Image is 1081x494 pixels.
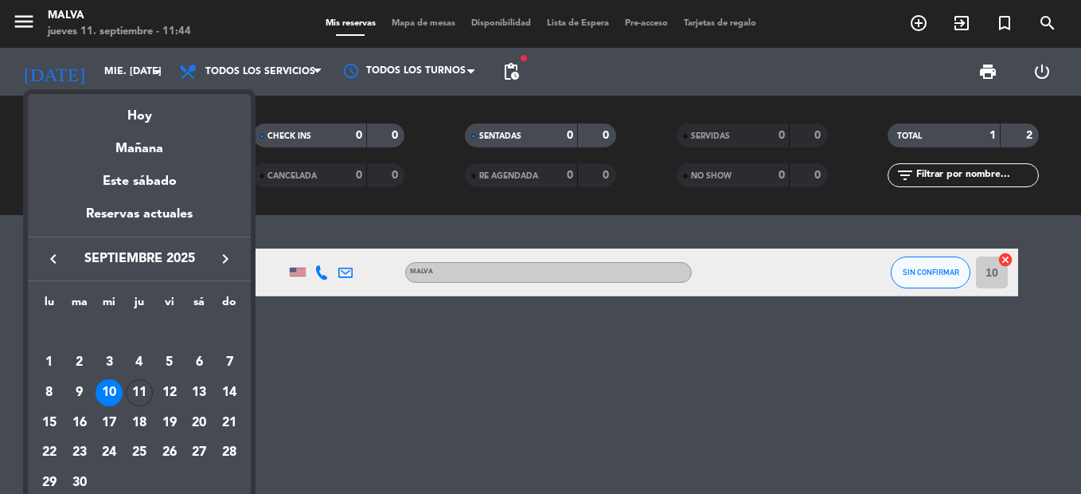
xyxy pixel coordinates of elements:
[96,379,123,406] div: 10
[156,349,183,376] div: 5
[216,349,243,376] div: 7
[156,440,183,467] div: 26
[185,440,213,467] div: 27
[28,127,251,159] div: Mañana
[34,378,64,408] td: 8 de septiembre de 2025
[126,440,153,467] div: 25
[154,408,185,438] td: 19 de septiembre de 2025
[156,410,183,437] div: 19
[211,249,240,269] button: keyboard_arrow_right
[185,348,215,378] td: 6 de septiembre de 2025
[154,438,185,469] td: 26 de septiembre de 2025
[214,378,244,408] td: 14 de septiembre de 2025
[36,349,63,376] div: 1
[64,438,95,469] td: 23 de septiembre de 2025
[39,249,68,269] button: keyboard_arrow_left
[68,249,211,269] span: septiembre 2025
[124,348,154,378] td: 4 de septiembre de 2025
[214,438,244,469] td: 28 de septiembre de 2025
[34,293,64,318] th: lunes
[36,440,63,467] div: 22
[44,249,63,269] i: keyboard_arrow_left
[94,348,124,378] td: 3 de septiembre de 2025
[34,438,64,469] td: 22 de septiembre de 2025
[64,408,95,438] td: 16 de septiembre de 2025
[126,379,153,406] div: 11
[94,378,124,408] td: 10 de septiembre de 2025
[124,438,154,469] td: 25 de septiembre de 2025
[96,440,123,467] div: 24
[124,408,154,438] td: 18 de septiembre de 2025
[154,378,185,408] td: 12 de septiembre de 2025
[126,349,153,376] div: 4
[216,249,235,269] i: keyboard_arrow_right
[214,293,244,318] th: domingo
[185,408,215,438] td: 20 de septiembre de 2025
[94,408,124,438] td: 17 de septiembre de 2025
[94,438,124,469] td: 24 de septiembre de 2025
[154,293,185,318] th: viernes
[66,410,93,437] div: 16
[94,293,124,318] th: miércoles
[34,408,64,438] td: 15 de septiembre de 2025
[216,379,243,406] div: 14
[185,438,215,469] td: 27 de septiembre de 2025
[156,379,183,406] div: 12
[124,378,154,408] td: 11 de septiembre de 2025
[28,204,251,237] div: Reservas actuales
[185,293,215,318] th: sábado
[96,410,123,437] div: 17
[66,379,93,406] div: 9
[216,410,243,437] div: 21
[64,348,95,378] td: 2 de septiembre de 2025
[36,410,63,437] div: 15
[185,410,213,437] div: 20
[34,318,244,348] td: SEP.
[214,408,244,438] td: 21 de septiembre de 2025
[36,379,63,406] div: 8
[34,348,64,378] td: 1 de septiembre de 2025
[64,378,95,408] td: 9 de septiembre de 2025
[185,378,215,408] td: 13 de septiembre de 2025
[96,349,123,376] div: 3
[28,159,251,204] div: Este sábado
[124,293,154,318] th: jueves
[66,349,93,376] div: 2
[216,440,243,467] div: 28
[185,379,213,406] div: 13
[64,293,95,318] th: martes
[28,94,251,127] div: Hoy
[66,440,93,467] div: 23
[214,348,244,378] td: 7 de septiembre de 2025
[126,410,153,437] div: 18
[185,349,213,376] div: 6
[154,348,185,378] td: 5 de septiembre de 2025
